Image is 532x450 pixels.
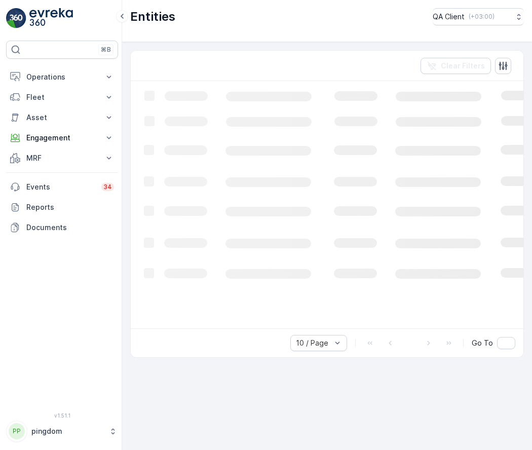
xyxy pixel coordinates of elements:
button: MRF [6,148,118,168]
img: logo [6,8,26,28]
p: Events [26,182,95,192]
button: Asset [6,107,118,128]
button: Fleet [6,87,118,107]
p: 34 [103,183,112,191]
p: Documents [26,222,114,233]
p: Operations [26,72,98,82]
a: Events34 [6,177,118,197]
p: ⌘B [101,46,111,54]
p: Engagement [26,133,98,143]
p: pingdom [31,426,104,436]
button: PPpingdom [6,421,118,442]
button: QA Client(+03:00) [433,8,524,25]
p: Fleet [26,92,98,102]
p: QA Client [433,12,465,22]
span: Go To [472,338,493,348]
a: Documents [6,217,118,238]
button: Engagement [6,128,118,148]
p: Asset [26,113,98,123]
p: MRF [26,153,98,163]
div: PP [9,423,25,439]
span: v 1.51.1 [6,413,118,419]
button: Operations [6,67,118,87]
p: Clear Filters [441,61,485,71]
p: Entities [130,9,175,25]
button: Clear Filters [421,58,491,74]
p: Reports [26,202,114,212]
img: logo_light-DOdMpM7g.png [29,8,73,28]
a: Reports [6,197,118,217]
p: ( +03:00 ) [469,13,495,21]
